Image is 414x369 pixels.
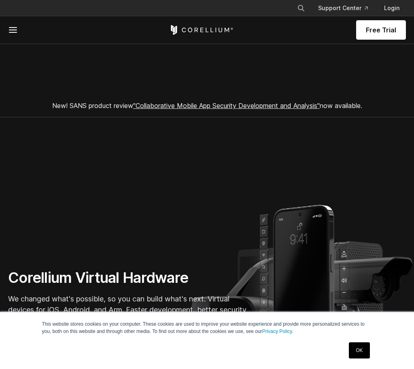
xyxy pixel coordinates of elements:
[356,20,406,40] a: Free Trial
[366,25,396,35] span: Free Trial
[42,320,372,335] p: This website stores cookies on your computer. These cookies are used to improve your website expe...
[133,102,320,110] a: "Collaborative Mobile App Security Development and Analysis"
[349,342,369,358] a: OK
[8,293,251,326] p: We changed what's possible, so you can build what's next. Virtual devices for iOS, Android, and A...
[291,1,406,15] div: Navigation Menu
[8,269,251,287] h1: Corellium Virtual Hardware
[169,25,234,35] a: Corellium Home
[52,102,362,110] span: New! SANS product review now available.
[312,1,374,15] a: Support Center
[294,1,308,15] button: Search
[378,1,406,15] a: Login
[262,329,293,334] a: Privacy Policy.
